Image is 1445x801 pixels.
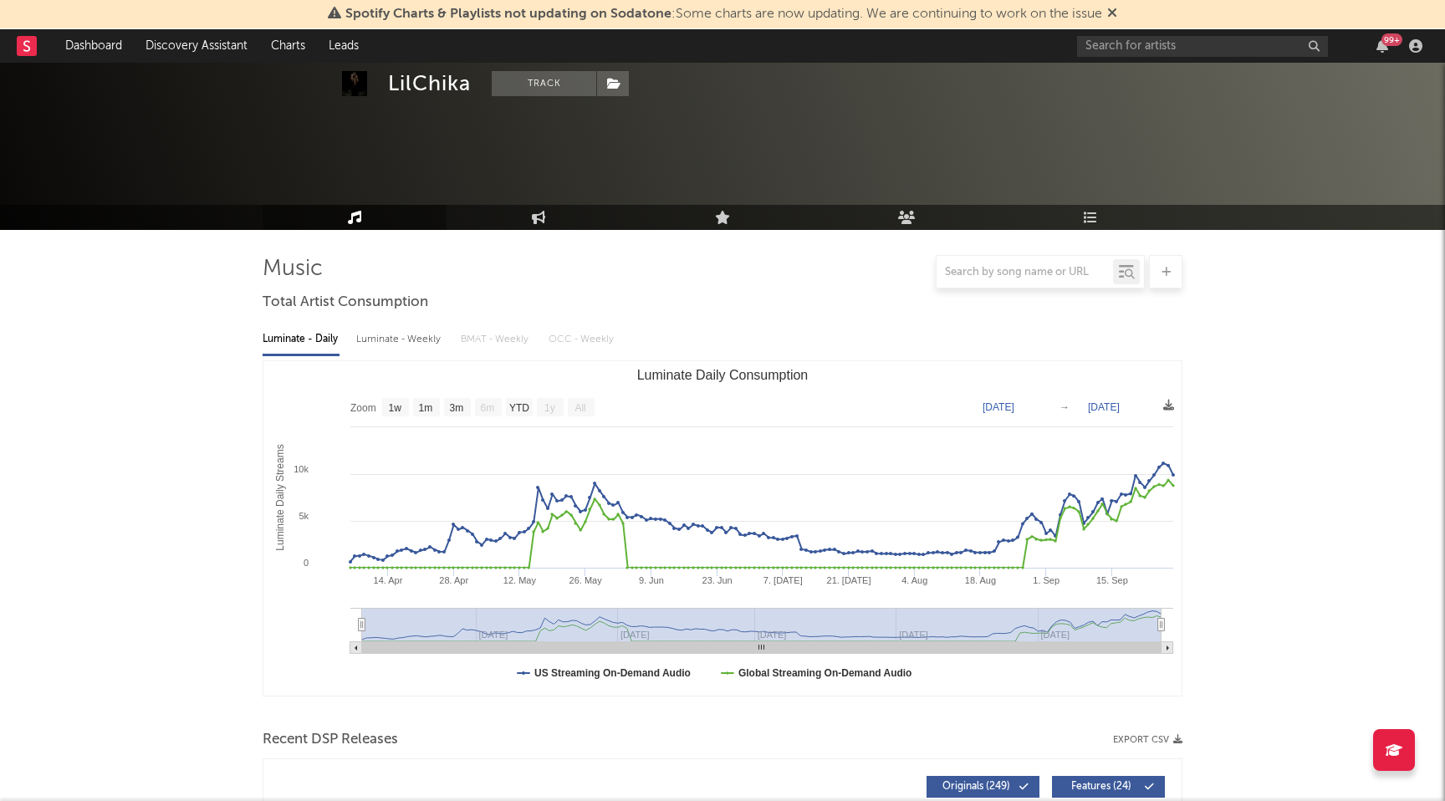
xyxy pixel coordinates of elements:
div: Luminate - Daily [263,325,340,354]
text: 9. Jun [639,575,664,585]
input: Search for artists [1077,36,1328,57]
text: All [574,402,585,414]
a: Discovery Assistant [134,29,259,63]
text: → [1059,401,1070,413]
text: 14. Apr [374,575,403,585]
span: Total Artist Consumption [263,293,428,313]
text: US Streaming On-Demand Audio [534,667,691,679]
text: 1. Sep [1033,575,1059,585]
span: Dismiss [1107,8,1117,21]
text: 6m [481,402,495,414]
text: 21. [DATE] [827,575,871,585]
span: Recent DSP Releases [263,730,398,750]
text: 18. Aug [965,575,996,585]
text: 15. Sep [1096,575,1128,585]
text: 28. Apr [439,575,468,585]
text: 23. Jun [702,575,733,585]
button: Originals(249) [927,776,1039,798]
span: Spotify Charts & Playlists not updating on Sodatone [345,8,671,21]
input: Search by song name or URL [937,266,1113,279]
text: 5k [299,511,309,521]
div: Luminate - Weekly [356,325,444,354]
text: 4. Aug [901,575,927,585]
text: Global Streaming On-Demand Audio [738,667,912,679]
a: Dashboard [54,29,134,63]
text: 26. May [569,575,603,585]
button: 99+ [1376,39,1388,53]
text: 1m [419,402,433,414]
div: 99 + [1381,33,1402,46]
text: Luminate Daily Streams [274,444,286,550]
span: : Some charts are now updating. We are continuing to work on the issue [345,8,1102,21]
text: 1w [389,402,402,414]
text: 10k [294,464,309,474]
button: Track [492,71,596,96]
a: Leads [317,29,370,63]
text: 1y [544,402,555,414]
button: Export CSV [1113,735,1182,745]
span: Originals ( 249 ) [937,782,1014,792]
text: 12. May [503,575,537,585]
button: Features(24) [1052,776,1165,798]
div: LilChika [388,71,471,96]
a: Charts [259,29,317,63]
text: 3m [450,402,464,414]
text: 7. [DATE] [763,575,803,585]
span: Features ( 24 ) [1063,782,1140,792]
text: Zoom [350,402,376,414]
svg: Luminate Daily Consumption [263,361,1182,696]
text: [DATE] [1088,401,1120,413]
text: YTD [509,402,529,414]
text: Luminate Daily Consumption [637,368,809,382]
text: 0 [304,558,309,568]
text: [DATE] [983,401,1014,413]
